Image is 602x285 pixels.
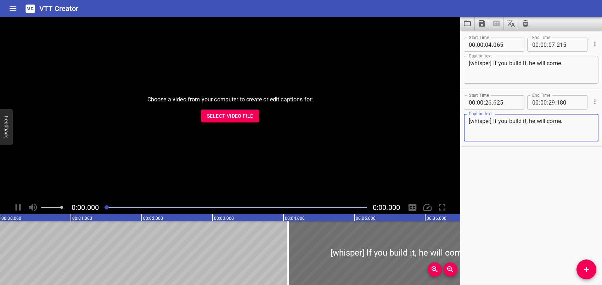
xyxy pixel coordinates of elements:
[518,17,533,30] button: Clear captions
[590,93,598,111] div: Cue Options
[555,38,557,52] span: .
[590,39,600,49] button: Cue Options
[555,95,557,110] span: .
[547,38,548,52] span: :
[493,38,519,52] input: 065
[478,19,486,28] svg: Save captions to file
[421,201,434,214] div: Playback Speed
[201,110,259,123] button: Select Video File
[532,38,539,52] input: 00
[214,216,234,221] text: 00:03.000
[548,38,555,52] input: 07
[105,207,367,208] div: Play progress
[539,38,540,52] span: :
[143,216,163,221] text: 00:02.000
[485,95,492,110] input: 26
[590,35,598,53] div: Cue Options
[469,118,593,138] textarea: [whisper] If you build it, he will come.
[493,95,519,110] input: 625
[428,262,442,276] button: Zoom In
[469,95,476,110] input: 00
[484,95,485,110] span: :
[557,95,583,110] input: 180
[476,95,477,110] span: :
[207,112,253,121] span: Select Video File
[504,17,518,30] button: Translate captions
[443,262,457,276] button: Zoom Out
[39,3,79,14] h6: VTT Creator
[484,38,485,52] span: :
[576,259,596,279] button: Add Cue
[285,216,305,221] text: 00:04.000
[72,216,92,221] text: 00:01.000
[540,95,547,110] input: 00
[532,95,539,110] input: 00
[147,95,313,104] p: Choose a video from your computer to create or edit captions for:
[476,38,477,52] span: :
[557,38,583,52] input: 215
[469,60,593,80] textarea: [whisper] If you build it, he will come.
[540,38,547,52] input: 00
[485,38,492,52] input: 04
[547,95,548,110] span: :
[1,216,21,221] text: 00:00.000
[356,216,376,221] text: 00:05.000
[435,201,449,214] div: Toggle Full Screen
[489,17,504,30] span: Select a video in the pane to the left, then you can automatically extract captions.
[539,95,540,110] span: :
[590,97,600,106] button: Cue Options
[548,95,555,110] input: 29
[475,17,489,30] button: Save captions to file
[72,203,99,212] span: Current Time
[477,95,484,110] input: 00
[477,38,484,52] input: 00
[507,19,515,28] svg: Translate captions
[492,95,493,110] span: .
[492,38,493,52] span: .
[427,216,446,221] text: 00:06.000
[373,203,400,212] span: Video Duration
[521,19,530,28] svg: Clear captions
[460,17,475,30] button: Load captions from file
[406,201,419,214] div: Hide/Show Captions
[469,38,476,52] input: 00
[463,19,472,28] svg: Load captions from file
